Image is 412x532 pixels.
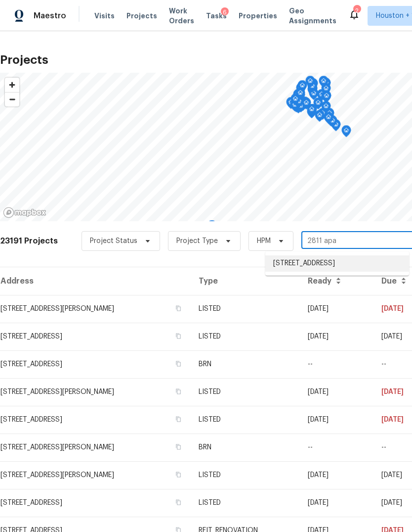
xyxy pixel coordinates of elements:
button: Copy Address [174,415,183,424]
span: Project Status [90,236,137,246]
button: Copy Address [174,442,183,451]
td: LISTED [191,323,300,350]
td: [DATE] [300,378,373,406]
button: Copy Address [174,359,183,368]
td: LISTED [191,406,300,434]
td: [DATE] [300,323,373,350]
span: Projects [126,11,157,21]
button: Copy Address [174,470,183,479]
span: HPM [257,236,271,246]
span: Tasks [206,12,227,19]
div: 2 [353,6,360,16]
div: Map marker [322,91,331,106]
div: Map marker [297,80,307,96]
div: 6 [221,7,229,17]
td: BRN [191,350,300,378]
div: Map marker [313,97,323,113]
span: Work Orders [169,6,194,26]
td: [DATE] [300,406,373,434]
a: Mapbox homepage [3,207,46,218]
div: Map marker [321,101,331,116]
span: Properties [239,11,277,21]
div: Map marker [293,89,303,104]
th: Type [191,267,300,295]
button: Copy Address [174,498,183,507]
span: Maestro [34,11,66,21]
button: Copy Address [174,304,183,313]
td: LISTED [191,461,300,489]
span: Project Type [176,236,218,246]
li: [STREET_ADDRESS] [265,255,409,272]
button: Copy Address [174,387,183,396]
td: LISTED [191,378,300,406]
span: Visits [94,11,115,21]
div: Map marker [207,220,217,236]
div: Map marker [341,125,351,141]
div: Map marker [286,97,296,112]
td: -- [300,350,373,378]
td: [DATE] [300,461,373,489]
div: Map marker [290,94,300,109]
td: [DATE] [300,489,373,517]
div: Map marker [319,76,329,91]
span: Geo Assignments [289,6,336,26]
div: Map marker [307,104,317,119]
td: -- [300,434,373,461]
div: Map marker [315,110,325,125]
td: [DATE] [300,295,373,323]
div: Map marker [296,83,306,98]
div: Map marker [305,76,315,91]
td: LISTED [191,295,300,323]
div: Map marker [290,99,300,115]
button: Zoom in [5,78,19,92]
td: BRN [191,434,300,461]
button: Copy Address [174,332,183,340]
div: Map marker [324,112,333,127]
th: Ready [300,267,373,295]
button: Zoom out [5,92,19,106]
div: Map marker [295,88,305,103]
div: Map marker [301,97,311,113]
td: LISTED [191,489,300,517]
